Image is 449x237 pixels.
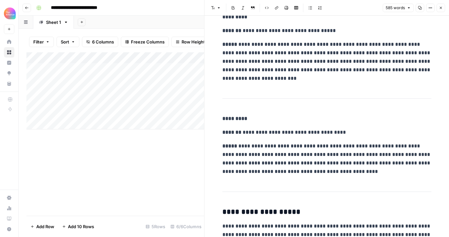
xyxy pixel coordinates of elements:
[46,19,61,25] div: Sheet 1
[182,39,205,45] span: Row Height
[4,78,14,89] a: Your Data
[121,37,169,47] button: Freeze Columns
[58,221,98,232] button: Add 10 Rows
[143,221,168,232] div: 5 Rows
[168,221,204,232] div: 6/6 Columns
[82,37,118,47] button: 6 Columns
[4,224,14,234] button: Help + Support
[4,213,14,224] a: Learning Hub
[4,5,14,22] button: Workspace: Alliance
[4,47,14,58] a: Browse
[4,68,14,78] a: Opportunities
[61,39,69,45] span: Sort
[4,193,14,203] a: Settings
[29,37,54,47] button: Filter
[56,37,79,47] button: Sort
[92,39,114,45] span: 6 Columns
[33,16,74,29] a: Sheet 1
[36,223,54,230] span: Add Row
[33,39,44,45] span: Filter
[386,5,405,11] span: 585 words
[383,4,414,12] button: 585 words
[68,223,94,230] span: Add 10 Rows
[4,37,14,47] a: Home
[171,37,209,47] button: Row Height
[4,8,16,19] img: Alliance Logo
[26,221,58,232] button: Add Row
[4,203,14,213] a: Usage
[131,39,165,45] span: Freeze Columns
[4,58,14,68] a: Insights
